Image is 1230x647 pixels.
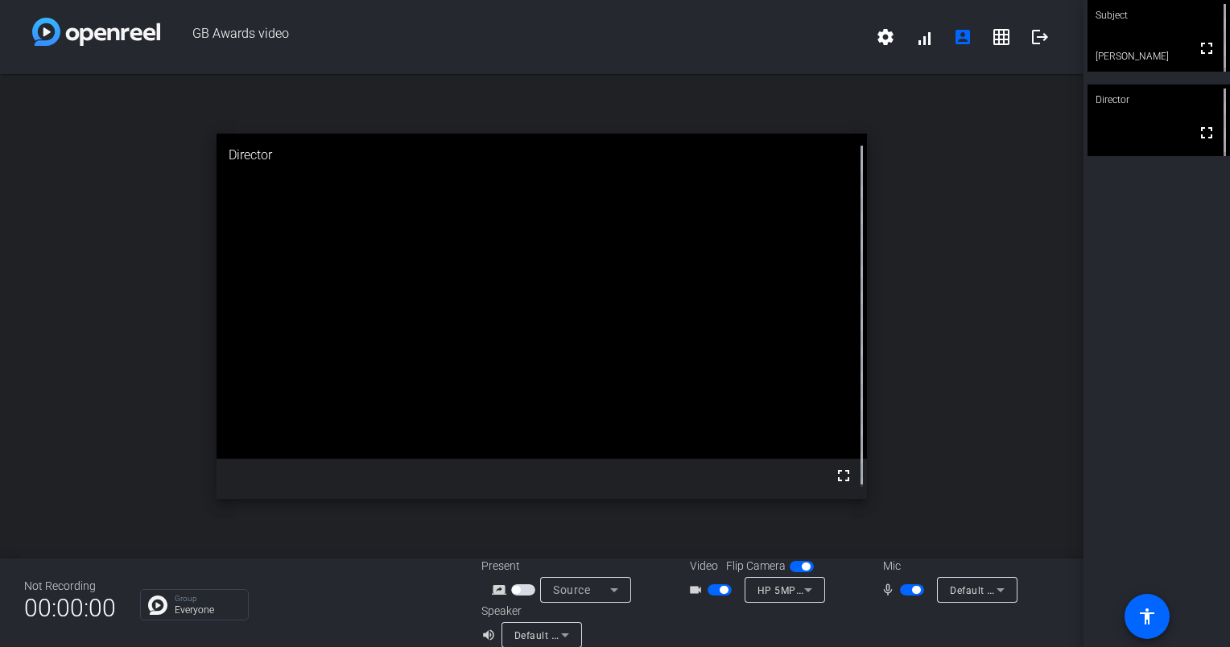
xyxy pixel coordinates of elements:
[876,27,895,47] mat-icon: settings
[757,583,897,596] span: HP 5MP Camera (30c9:0096)
[1197,123,1216,142] mat-icon: fullscreen
[24,578,116,595] div: Not Recording
[688,580,708,600] mat-icon: videocam_outline
[867,558,1028,575] div: Mic
[992,27,1011,47] mat-icon: grid_on
[175,605,240,615] p: Everyone
[32,18,160,46] img: white-gradient.svg
[726,558,786,575] span: Flip Camera
[24,588,116,628] span: 00:00:00
[481,558,642,575] div: Present
[834,466,853,485] mat-icon: fullscreen
[217,134,867,177] div: Director
[160,18,866,56] span: GB Awards video
[1030,27,1050,47] mat-icon: logout
[1088,84,1230,115] div: Director
[553,583,590,596] span: Source
[514,628,688,641] span: Default - Speakers (Realtek(R) Audio)
[481,625,501,645] mat-icon: volume_up
[690,558,718,575] span: Video
[148,595,167,615] img: Chat Icon
[905,18,943,56] button: signal_cellular_alt
[1137,607,1157,626] mat-icon: accessibility
[492,580,511,600] mat-icon: screen_share_outline
[481,603,578,620] div: Speaker
[1197,39,1216,58] mat-icon: fullscreen
[881,580,900,600] mat-icon: mic_none
[953,27,972,47] mat-icon: account_box
[175,595,240,603] p: Group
